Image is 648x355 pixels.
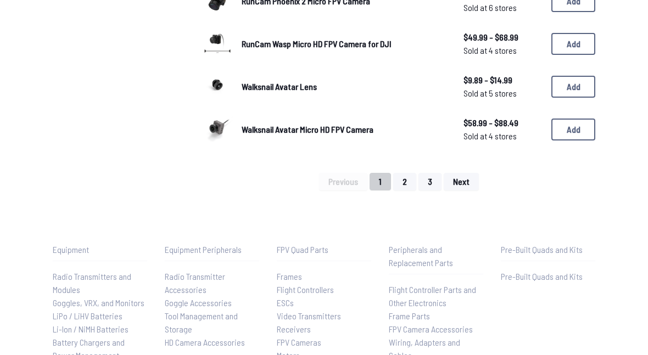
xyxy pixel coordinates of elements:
span: Goggles, VRX, and Monitors [53,297,144,308]
span: Tool Management and Storage [165,311,238,334]
span: $9.89 - $14.99 [463,74,543,87]
a: Receivers [277,323,371,336]
span: Sold at 6 stores [463,1,543,14]
span: Next [453,177,470,186]
span: Li-Ion / NiMH Batteries [53,324,129,334]
button: Add [551,33,595,55]
span: Frame Parts [389,311,430,321]
a: Flight Controllers [277,283,371,296]
span: Sold at 5 stores [463,87,543,100]
button: Add [551,119,595,140]
span: HD Camera Accessories [165,337,245,347]
a: FPV Camera Accessories [389,323,483,336]
button: 3 [418,173,442,190]
span: RunCam Wasp Micro HD FPV Camera for DJI [242,38,392,49]
button: 2 [393,173,416,190]
span: Flight Controller Parts and Other Electronics [389,284,476,308]
a: Flight Controller Parts and Other Electronics [389,283,483,309]
a: LiPo / LiHV Batteries [53,309,147,323]
span: Goggle Accessories [165,297,232,308]
a: Frames [277,270,371,283]
span: FPV Camera Accessories [389,324,473,334]
span: Flight Controllers [277,284,334,295]
a: Goggles, VRX, and Monitors [53,296,147,309]
a: image [202,27,233,61]
a: RunCam Wasp Micro HD FPV Camera for DJI [242,37,446,50]
img: image [202,27,233,58]
span: FPV Cameras [277,337,321,347]
a: Pre-Built Quads and Kits [501,270,595,283]
span: LiPo / LiHV Batteries [53,311,122,321]
a: image [202,112,233,146]
button: Next [444,173,479,190]
a: Walksnail Avatar Micro HD FPV Camera [242,123,446,136]
p: FPV Quad Parts [277,243,371,256]
a: Li-Ion / NiMH Batteries [53,323,147,336]
span: $49.99 - $68.99 [463,31,543,44]
span: Receivers [277,324,311,334]
img: image [202,70,233,100]
span: Walksnail Avatar Micro HD FPV Camera [242,124,373,134]
span: Sold at 4 stores [463,129,543,143]
a: Frame Parts [389,309,483,323]
span: Video Transmitters [277,311,341,321]
a: Video Transmitters [277,309,371,323]
p: Peripherals and Replacement Parts [389,243,483,269]
p: Equipment [53,243,147,256]
a: Tool Management and Storage [165,309,259,336]
img: image [202,112,233,143]
span: Radio Transmitters and Modules [53,271,131,295]
a: Radio Transmitter Accessories [165,270,259,296]
a: FPV Cameras [277,336,371,349]
span: Pre-Built Quads and Kits [501,271,583,281]
button: Add [551,76,595,98]
a: image [202,70,233,104]
a: HD Camera Accessories [165,336,259,349]
a: Walksnail Avatar Lens [242,80,446,93]
a: Radio Transmitters and Modules [53,270,147,296]
a: ESCs [277,296,371,309]
p: Equipment Peripherals [165,243,259,256]
button: 1 [370,173,391,190]
a: Goggle Accessories [165,296,259,309]
span: $58.99 - $88.49 [463,116,543,129]
p: Pre-Built Quads and Kits [501,243,595,256]
span: Walksnail Avatar Lens [242,81,317,92]
span: Sold at 4 stores [463,44,543,57]
span: Radio Transmitter Accessories [165,271,225,295]
span: ESCs [277,297,294,308]
span: Frames [277,271,302,281]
